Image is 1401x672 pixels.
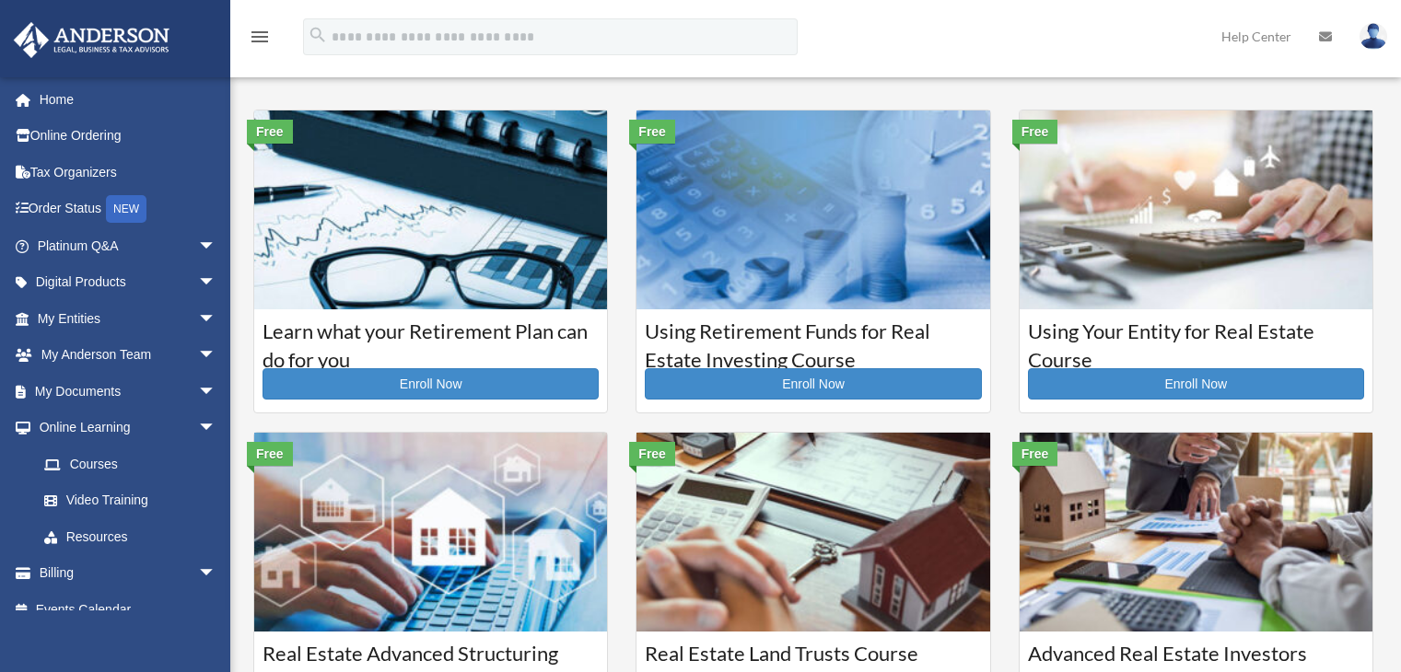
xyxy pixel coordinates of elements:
div: Free [1012,442,1058,466]
a: My Entitiesarrow_drop_down [13,300,244,337]
div: Free [1012,120,1058,144]
h3: Learn what your Retirement Plan can do for you [263,318,599,364]
a: My Anderson Teamarrow_drop_down [13,337,244,374]
div: Free [629,442,675,466]
a: Platinum Q&Aarrow_drop_down [13,227,244,264]
span: arrow_drop_down [198,227,235,265]
h3: Using Your Entity for Real Estate Course [1028,318,1364,364]
a: Tax Organizers [13,154,244,191]
i: search [308,25,328,45]
a: Online Learningarrow_drop_down [13,410,244,446]
a: Video Training [26,482,244,519]
span: arrow_drop_down [198,373,235,411]
a: Digital Productsarrow_drop_down [13,264,244,301]
a: Billingarrow_drop_down [13,555,244,592]
img: User Pic [1360,23,1387,50]
i: menu [249,26,271,48]
a: Home [13,81,244,118]
h3: Using Retirement Funds for Real Estate Investing Course [645,318,981,364]
div: Free [629,120,675,144]
a: Enroll Now [1028,368,1364,400]
a: My Documentsarrow_drop_down [13,373,244,410]
a: Enroll Now [263,368,599,400]
a: Resources [26,518,244,555]
a: Order StatusNEW [13,191,244,228]
div: NEW [106,195,146,223]
span: arrow_drop_down [198,337,235,375]
img: Anderson Advisors Platinum Portal [8,22,175,58]
span: arrow_drop_down [198,300,235,338]
a: Enroll Now [645,368,981,400]
a: menu [249,32,271,48]
div: Free [247,120,293,144]
span: arrow_drop_down [198,555,235,593]
div: Free [247,442,293,466]
span: arrow_drop_down [198,410,235,447]
a: Online Ordering [13,118,244,155]
a: Courses [26,446,235,482]
span: arrow_drop_down [198,264,235,302]
a: Events Calendar [13,591,244,628]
